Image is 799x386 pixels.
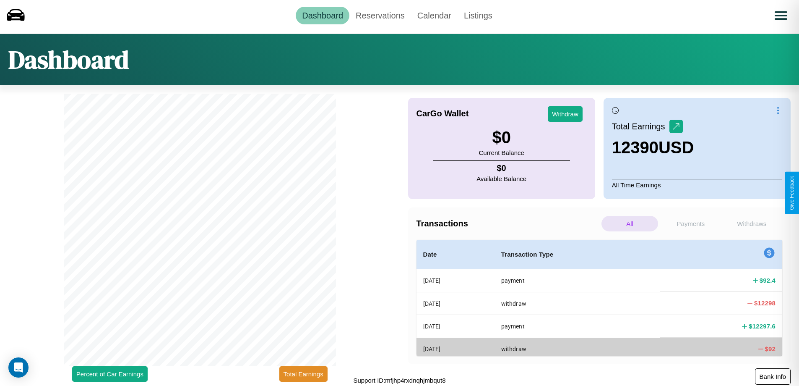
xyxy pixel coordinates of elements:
h3: $ 0 [479,128,524,147]
a: Listings [458,7,499,24]
h4: Transactions [416,219,599,228]
h4: $ 12298 [754,299,776,307]
p: Total Earnings [612,119,669,134]
th: payment [494,269,660,292]
h3: 12390 USD [612,138,694,157]
h4: $ 92 [765,344,776,353]
p: Current Balance [479,147,524,158]
h1: Dashboard [8,42,129,77]
button: Total Earnings [279,366,328,382]
th: [DATE] [416,315,494,338]
h4: CarGo Wallet [416,109,469,118]
th: withdraw [494,338,660,360]
h4: $ 12297.6 [749,322,776,331]
button: Percent of Car Earnings [72,366,148,382]
h4: $ 0 [476,163,526,173]
h4: Transaction Type [501,249,653,260]
div: Open Intercom Messenger [8,357,29,378]
p: All Time Earnings [612,179,782,191]
p: Support ID: mfjhp4rxdnqhjmbqut8 [353,375,445,386]
div: Give Feedback [789,176,795,210]
p: Available Balance [476,173,526,184]
p: All [601,216,658,231]
p: Payments [662,216,719,231]
p: Withdraws [724,216,780,231]
a: Dashboard [296,7,349,24]
h4: $ 92.4 [760,276,776,285]
h4: Date [423,249,488,260]
button: Bank Info [755,368,791,385]
button: Withdraw [548,106,583,122]
a: Reservations [349,7,411,24]
th: withdraw [494,292,660,315]
th: [DATE] [416,292,494,315]
a: Calendar [411,7,458,24]
table: simple table [416,240,783,360]
th: [DATE] [416,269,494,292]
th: payment [494,315,660,338]
th: [DATE] [416,338,494,360]
button: Open menu [769,4,793,27]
